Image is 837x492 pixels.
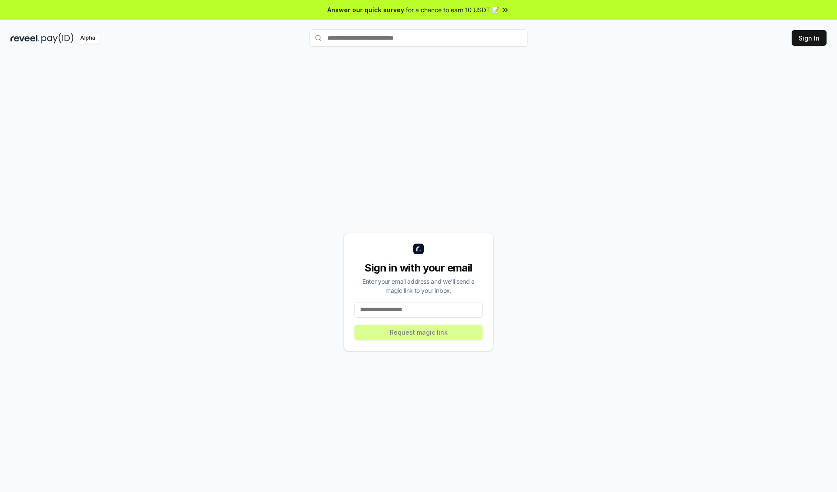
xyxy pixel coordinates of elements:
img: reveel_dark [10,33,40,44]
img: pay_id [41,33,74,44]
span: Answer our quick survey [327,5,404,14]
span: for a chance to earn 10 USDT 📝 [406,5,499,14]
div: Alpha [75,33,100,44]
button: Sign In [792,30,827,46]
div: Sign in with your email [354,261,483,275]
img: logo_small [413,244,424,254]
div: Enter your email address and we’ll send a magic link to your inbox. [354,277,483,295]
